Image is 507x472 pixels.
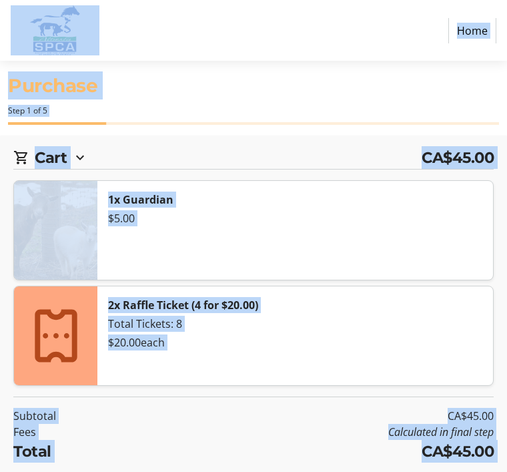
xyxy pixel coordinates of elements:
div: Step 1 of 5 [8,105,499,117]
td: CA$45.00 [152,408,494,424]
td: Total [13,440,152,463]
strong: 1x Guardian [108,192,173,207]
td: Subtotal [13,408,152,424]
h2: Cart [35,146,67,169]
span: CA$45.00 [422,146,494,169]
div: CartCA$45.00 [13,146,494,169]
h1: Purchase [8,71,499,99]
strong: 2x Raffle Ticket (4 for $20.00) [108,298,258,312]
td: CA$45.00 [152,440,494,463]
img: Alberta SPCA's Logo [11,5,99,55]
div: $5.00 [108,210,482,226]
td: Fees [13,424,152,440]
td: Calculated in final step [152,424,494,440]
a: Home [448,18,496,43]
div: $20.00 each [108,334,482,350]
div: Total Tickets: 8 [108,316,482,332]
img: Guardian [14,181,97,280]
